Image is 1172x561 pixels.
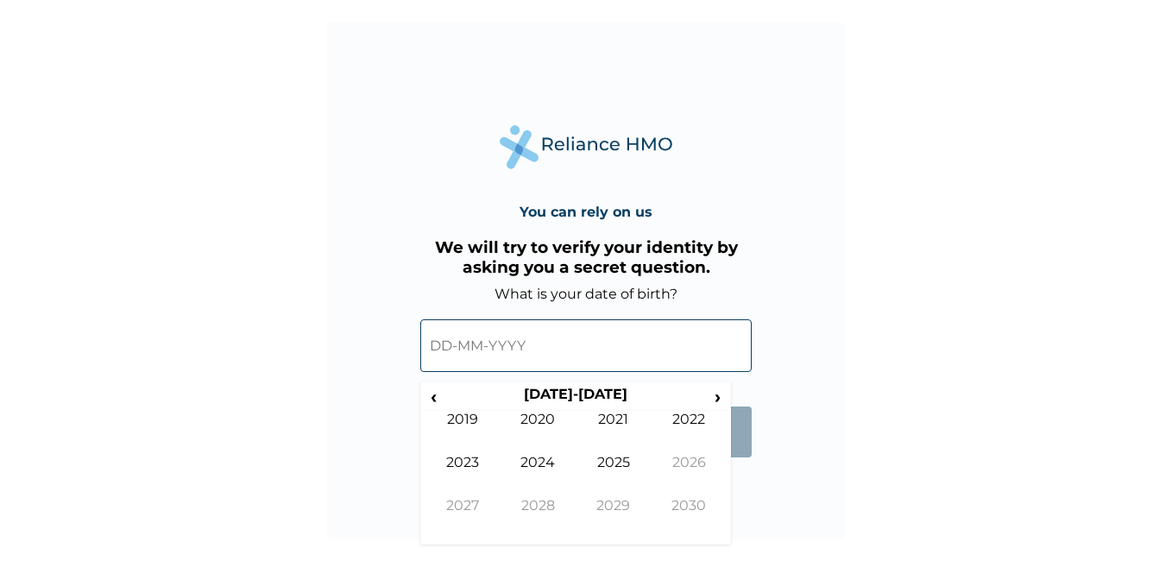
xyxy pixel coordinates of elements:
[576,454,652,497] td: 2025
[520,204,652,220] h4: You can rely on us
[500,125,672,169] img: Reliance Health's Logo
[443,386,708,410] th: [DATE]-[DATE]
[425,411,501,454] td: 2019
[501,497,577,540] td: 2028
[420,319,752,372] input: DD-MM-YYYY
[501,411,577,454] td: 2020
[576,497,652,540] td: 2029
[420,237,752,277] h3: We will try to verify your identity by asking you a secret question.
[709,386,728,407] span: ›
[425,386,443,407] span: ‹
[495,286,677,302] label: What is your date of birth?
[425,497,501,540] td: 2027
[652,411,728,454] td: 2022
[576,411,652,454] td: 2021
[652,497,728,540] td: 2030
[425,454,501,497] td: 2023
[652,454,728,497] td: 2026
[501,454,577,497] td: 2024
